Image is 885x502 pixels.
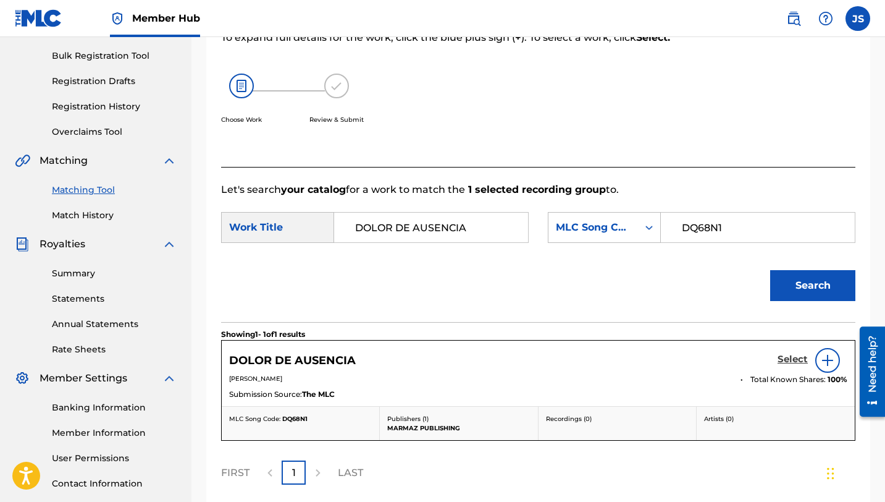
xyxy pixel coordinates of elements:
[52,75,177,88] a: Registration Drafts
[52,100,177,113] a: Registration History
[229,389,302,400] span: Submission Source:
[546,414,689,423] p: Recordings ( 0 )
[52,477,177,490] a: Contact Information
[324,74,349,98] img: 173f8e8b57e69610e344.svg
[828,374,847,385] span: 100 %
[162,153,177,168] img: expand
[221,329,305,340] p: Showing 1 - 1 of 1 results
[15,371,30,386] img: Member Settings
[338,466,363,480] p: LAST
[781,6,806,31] a: Public Search
[52,401,177,414] a: Banking Information
[132,11,200,25] span: Member Hub
[162,237,177,252] img: expand
[15,237,30,252] img: Royalties
[221,30,710,45] p: To expand full details for the work, click the blue plus sign ( ). To select a work, click
[162,371,177,386] img: expand
[52,343,177,356] a: Rate Sheets
[52,452,177,465] a: User Permissions
[818,11,833,26] img: help
[387,423,530,433] p: MARMAZ PUBLISHING
[229,375,282,383] span: [PERSON_NAME]
[52,267,177,280] a: Summary
[52,209,177,222] a: Match History
[221,197,855,322] form: Search Form
[786,11,801,26] img: search
[823,443,885,502] iframe: Chat Widget
[845,6,870,31] div: User Menu
[52,184,177,197] a: Matching Tool
[556,220,631,235] div: MLC Song Code
[309,115,364,124] p: Review & Submit
[229,415,280,423] span: MLC Song Code:
[778,354,808,365] h5: Select
[515,32,521,43] strong: +
[850,321,885,421] iframe: Resource Center
[52,125,177,138] a: Overclaims Tool
[52,292,177,305] a: Statements
[770,270,855,301] button: Search
[302,389,335,400] span: The MLC
[820,353,835,368] img: info
[221,115,262,124] p: Choose Work
[229,74,254,98] img: 26af456c4569493f7445.svg
[827,455,834,492] div: Arrastrar
[40,371,127,386] span: Member Settings
[15,153,30,168] img: Matching
[52,49,177,62] a: Bulk Registration Tool
[704,414,847,423] p: Artists ( 0 )
[40,237,85,252] span: Royalties
[387,414,530,423] p: Publishers ( 1 )
[281,184,346,195] strong: your catalog
[52,318,177,331] a: Annual Statements
[110,11,125,26] img: Top Rightsholder
[229,354,356,368] h5: DOLOR DE AUSENCIA
[221,182,855,197] p: Let's search for a work to match the to.
[221,466,250,480] p: FIRST
[292,466,296,480] p: 1
[813,6,838,31] div: Help
[465,184,606,195] strong: 1 selected recording group
[750,374,828,385] span: Total Known Shares:
[282,415,308,423] span: DQ68N1
[15,9,62,27] img: MLC Logo
[52,427,177,440] a: Member Information
[823,443,885,502] div: Widget de chat
[40,153,88,168] span: Matching
[636,32,670,43] strong: Select.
